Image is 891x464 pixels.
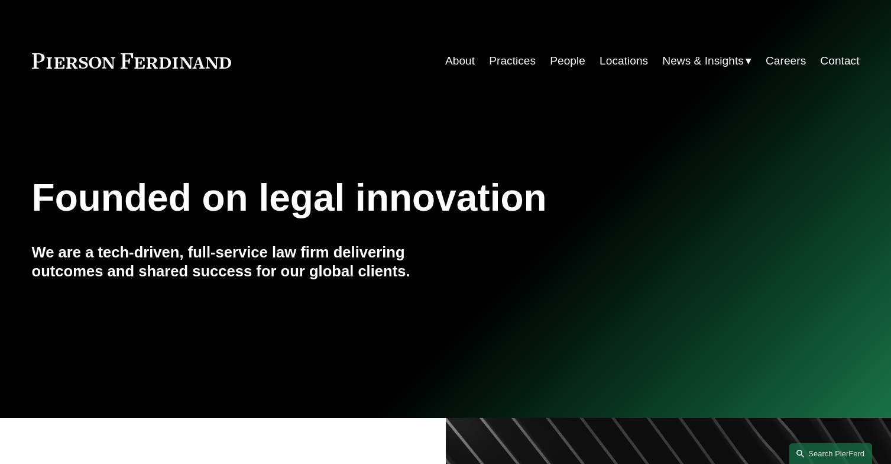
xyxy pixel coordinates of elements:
h1: Founded on legal innovation [32,176,722,220]
a: Locations [600,50,648,72]
a: Practices [489,50,536,72]
a: About [445,50,475,72]
span: News & Insights [662,51,744,72]
a: Search this site [789,443,872,464]
a: Careers [766,50,806,72]
a: People [550,50,585,72]
a: folder dropdown [662,50,751,72]
a: Contact [820,50,859,72]
h4: We are a tech-driven, full-service law firm delivering outcomes and shared success for our global... [32,243,446,281]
